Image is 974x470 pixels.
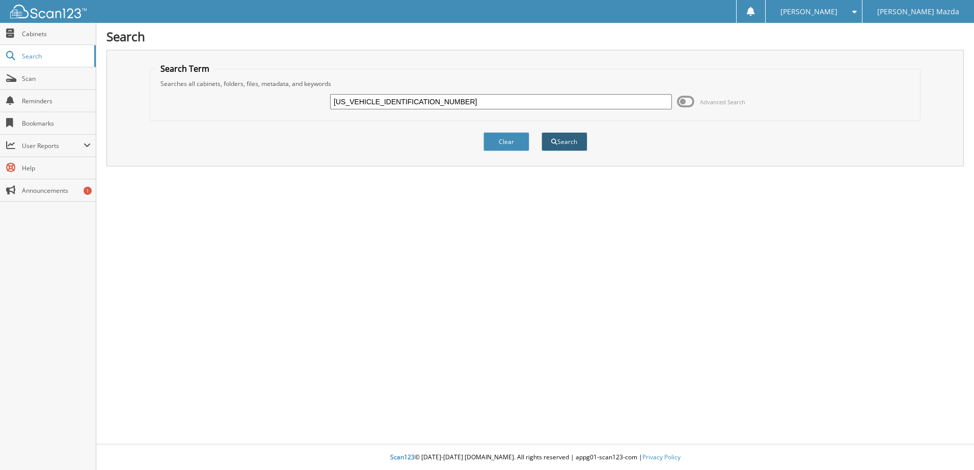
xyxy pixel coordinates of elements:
span: Cabinets [22,30,91,38]
span: [PERSON_NAME] Mazda [877,9,959,15]
h1: Search [106,28,964,45]
div: © [DATE]-[DATE] [DOMAIN_NAME]. All rights reserved | appg01-scan123-com | [96,445,974,470]
div: 1 [84,187,92,195]
span: Scan123 [390,453,415,461]
img: scan123-logo-white.svg [10,5,87,18]
button: Clear [483,132,529,151]
span: User Reports [22,141,84,150]
span: Scan [22,74,91,83]
iframe: Chat Widget [923,421,974,470]
span: Bookmarks [22,119,91,128]
span: [PERSON_NAME] [780,9,837,15]
span: Announcements [22,186,91,195]
legend: Search Term [155,63,214,74]
span: Search [22,52,89,61]
span: Help [22,164,91,172]
span: Reminders [22,97,91,105]
a: Privacy Policy [642,453,681,461]
span: Advanced Search [700,98,745,106]
div: Searches all cabinets, folders, files, metadata, and keywords [155,79,915,88]
button: Search [542,132,587,151]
